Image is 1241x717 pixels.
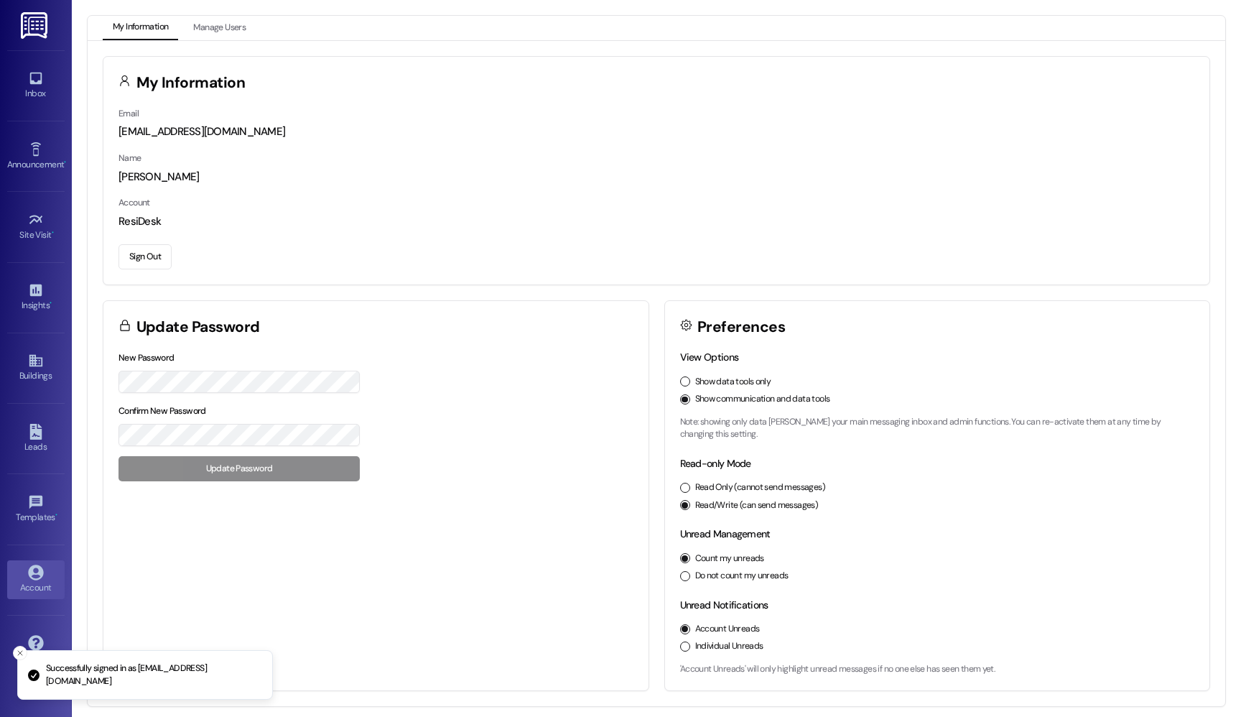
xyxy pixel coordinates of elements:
label: Account Unreads [695,623,760,636]
span: • [52,228,54,238]
a: Account [7,560,65,599]
div: [EMAIL_ADDRESS][DOMAIN_NAME] [118,124,1194,139]
label: Account [118,197,150,208]
span: • [50,298,52,308]
p: Successfully signed in as [EMAIL_ADDRESS][DOMAIN_NAME] [46,662,261,688]
h3: Update Password [136,320,260,335]
label: Individual Unreads [695,640,763,653]
label: Read/Write (can send messages) [695,499,819,512]
button: Close toast [13,646,27,660]
label: New Password [118,352,175,364]
a: Inbox [7,66,65,105]
label: Show data tools only [695,376,771,389]
label: Email [118,108,139,119]
a: Site Visit • [7,208,65,246]
button: My Information [103,16,178,40]
label: Unread Management [680,527,771,540]
label: Name [118,152,141,164]
label: Do not count my unreads [695,570,789,583]
a: Insights • [7,278,65,317]
label: Show communication and data tools [695,393,830,406]
label: Read Only (cannot send messages) [695,481,825,494]
a: Buildings [7,348,65,387]
span: • [55,510,57,520]
p: Note: showing only data [PERSON_NAME] your main messaging inbox and admin functions. You can re-a... [680,416,1195,441]
h3: My Information [136,75,246,91]
a: Templates • [7,490,65,529]
button: Manage Users [183,16,256,40]
h3: Preferences [697,320,785,335]
button: Sign Out [118,244,172,269]
label: Unread Notifications [680,598,768,611]
div: [PERSON_NAME] [118,170,1194,185]
img: ResiDesk Logo [21,12,50,39]
span: • [64,157,66,167]
label: Count my unreads [695,552,764,565]
a: Leads [7,420,65,458]
div: ResiDesk [118,214,1194,229]
label: View Options [680,351,739,364]
a: Support [7,631,65,670]
label: Read-only Mode [680,457,751,470]
label: Confirm New Password [118,405,206,417]
p: 'Account Unreads' will only highlight unread messages if no one else has seen them yet. [680,663,1195,676]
